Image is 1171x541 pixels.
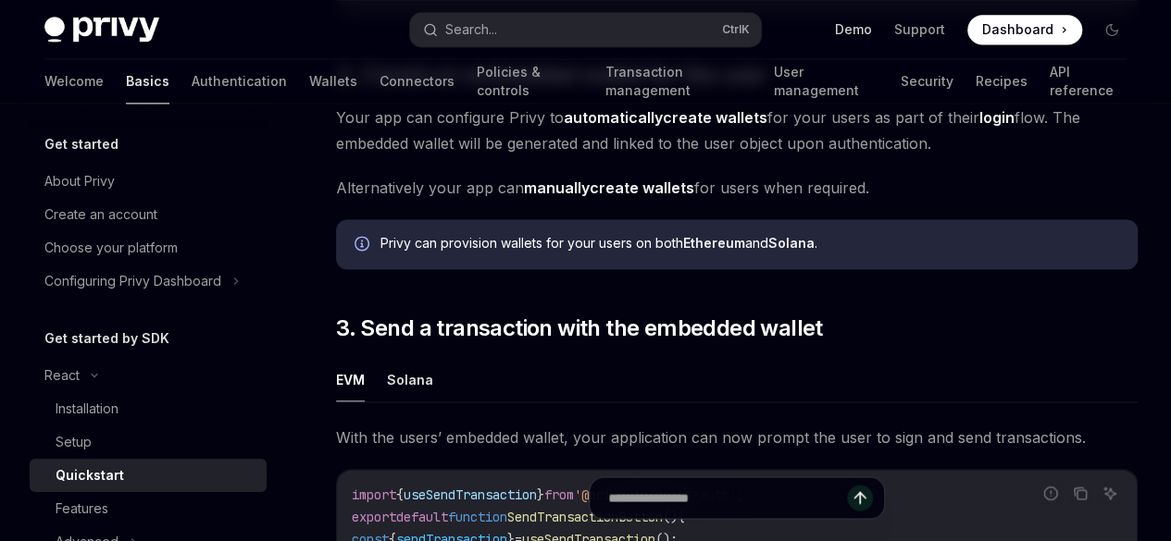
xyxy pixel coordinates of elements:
[44,327,169,350] h5: Get started by SDK
[982,20,1053,39] span: Dashboard
[44,364,80,387] div: React
[380,234,1119,254] div: Privy can provision wallets for your users on both and .
[56,431,92,453] div: Setup
[564,108,767,128] a: automaticallycreate wallets
[477,59,582,104] a: Policies & controls
[967,15,1082,44] a: Dashboard
[380,59,455,104] a: Connectors
[126,59,169,104] a: Basics
[30,425,267,459] a: Setup
[979,108,1015,127] strong: login
[336,105,1138,156] span: Your app can configure Privy to for your users as part of their flow. The embedded wallet will be...
[30,392,267,425] a: Installation
[30,459,267,492] a: Quickstart
[56,498,108,520] div: Features
[774,59,878,104] a: User management
[44,59,104,104] a: Welcome
[768,235,815,251] strong: Solana
[192,59,287,104] a: Authentication
[44,17,159,43] img: dark logo
[894,20,945,39] a: Support
[387,358,433,401] button: Solana
[44,170,115,192] div: About Privy
[604,59,751,104] a: Transaction management
[336,314,822,343] span: 3. Send a transaction with the embedded wallet
[445,18,497,41] div: Search...
[336,175,1138,201] span: Alternatively your app can for users when required.
[900,59,953,104] a: Security
[1097,15,1127,44] button: Toggle dark mode
[564,108,663,127] strong: automatically
[524,178,694,198] a: manuallycreate wallets
[309,59,357,104] a: Wallets
[1049,59,1127,104] a: API reference
[835,20,872,39] a: Demo
[722,22,750,37] span: Ctrl K
[44,133,118,155] h5: Get started
[524,178,590,197] strong: manually
[30,198,267,231] a: Create an account
[56,398,118,420] div: Installation
[847,485,873,510] button: Send message
[44,203,157,226] div: Create an account
[30,231,267,264] a: Choose your platform
[336,424,1138,450] span: With the users’ embedded wallet, your application can now prompt the user to sign and send transa...
[30,165,267,198] a: About Privy
[44,270,221,292] div: Configuring Privy Dashboard
[56,464,124,486] div: Quickstart
[355,236,373,254] svg: Info
[683,235,745,251] strong: Ethereum
[336,358,365,401] button: EVM
[410,13,761,46] button: Search...CtrlK
[44,237,178,259] div: Choose your platform
[30,492,267,525] a: Features
[975,59,1027,104] a: Recipes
